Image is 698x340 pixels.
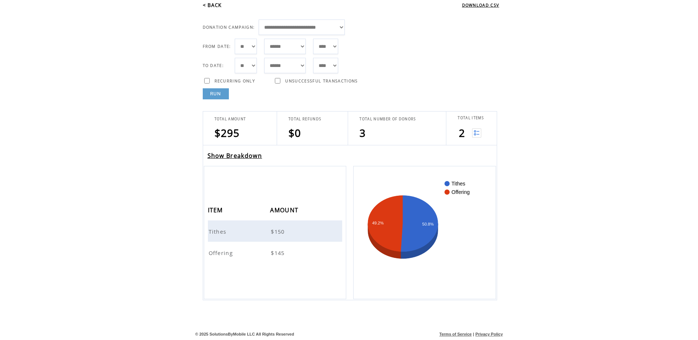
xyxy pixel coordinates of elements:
[209,228,228,235] span: Tithes
[270,208,300,212] a: AMOUNT
[472,128,481,138] img: View list
[271,249,286,256] span: $145
[473,332,474,336] span: |
[215,78,255,84] span: RECURRING ONLY
[209,249,235,256] span: Offering
[288,117,321,121] span: TOTAL REFUNDS
[209,249,235,255] a: Offering
[195,332,294,336] span: © 2025 SolutionsByMobile LLC All Rights Reserved
[359,117,416,121] span: TOTAL NUMBER OF DONORS
[458,116,484,120] span: TOTAL ITEMS
[451,189,470,195] text: Offering
[208,204,225,218] span: ITEM
[203,25,255,30] span: DONATION CAMPAIGN:
[209,227,228,234] a: Tithes
[215,126,240,140] span: $295
[208,208,225,212] a: ITEM
[475,332,503,336] a: Privacy Policy
[372,221,384,225] text: 49.2%
[459,126,465,140] span: 2
[203,88,229,99] a: RUN
[462,3,499,8] a: DOWNLOAD CSV
[203,63,224,68] span: TO DATE:
[288,126,301,140] span: $0
[439,332,472,336] a: Terms of Service
[451,181,465,187] text: Tithes
[365,177,484,288] svg: A chart.
[270,204,300,218] span: AMOUNT
[215,117,246,121] span: TOTAL AMOUNT
[359,126,366,140] span: 3
[203,44,231,49] span: FROM DATE:
[203,2,222,8] a: < BACK
[271,228,286,235] span: $150
[285,78,358,84] span: UNSUCCESSFUL TRANSACTIONS
[422,222,434,226] text: 50.8%
[208,152,262,160] a: Show Breakdown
